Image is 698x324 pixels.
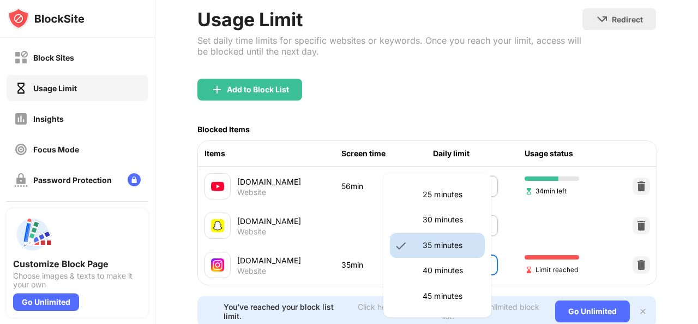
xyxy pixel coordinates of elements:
p: 30 minutes [423,214,478,226]
p: 25 minutes [423,188,478,201]
p: 40 minutes [423,264,478,276]
p: 45 minutes [423,290,478,302]
p: 35 minutes [423,239,478,251]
